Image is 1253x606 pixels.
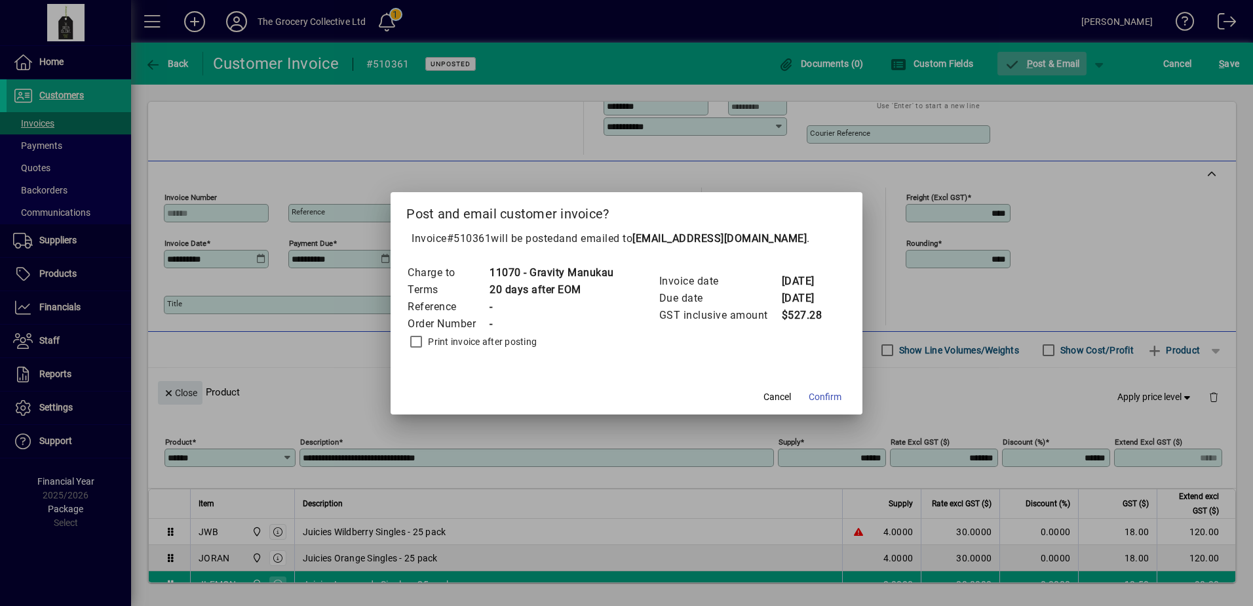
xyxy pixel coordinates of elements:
td: Order Number [407,315,489,333]
b: [EMAIL_ADDRESS][DOMAIN_NAME] [632,232,807,245]
td: Due date [659,290,781,307]
span: and emailed to [559,232,807,245]
span: Confirm [809,390,841,404]
td: [DATE] [781,273,834,290]
td: $527.28 [781,307,834,324]
td: Reference [407,298,489,315]
button: Confirm [803,386,847,409]
td: 20 days after EOM [489,281,614,298]
td: 11070 - Gravity Manukau [489,264,614,281]
td: - [489,315,614,333]
td: - [489,298,614,315]
label: Print invoice after posting [425,335,537,348]
button: Cancel [756,386,798,409]
td: GST inclusive amount [659,307,781,324]
td: Charge to [407,264,489,281]
p: Invoice will be posted . [406,231,847,247]
td: [DATE] [781,290,834,307]
span: #510361 [447,232,492,245]
span: Cancel [763,390,791,404]
td: Terms [407,281,489,298]
h2: Post and email customer invoice? [391,192,862,230]
td: Invoice date [659,273,781,290]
